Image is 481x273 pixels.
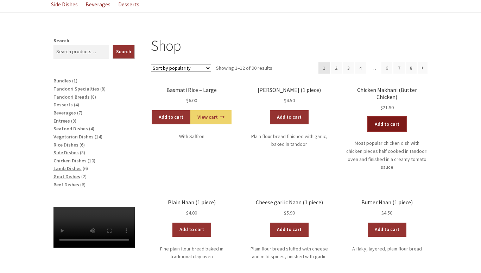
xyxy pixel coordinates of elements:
nav: Product Pagination [318,62,428,74]
bdi: 5.90 [284,210,295,216]
p: A flaky, layered, plain flour bread [346,245,428,253]
bdi: 4.50 [284,97,295,104]
a: Page 2 [331,62,342,74]
a: View cart [190,110,232,124]
span: 6 [82,181,84,188]
span: 4 [90,125,93,132]
h1: Shop [151,37,428,55]
span: … [367,62,380,74]
a: Add to cart: “Plain Naan (1 piece)” [172,223,211,237]
a: Entrees [53,118,70,124]
span: 6 [84,165,87,172]
a: Desserts [53,101,73,108]
a: Chicken Makhani (Butter Chicken) $21.90 [346,87,428,111]
a: Add to cart: “Garlic Naan (1 piece)” [270,110,309,124]
bdi: 21.90 [380,104,394,111]
a: Add to cart: “Cheese garlic Naan (1 piece)” [270,223,309,237]
span: 8 [102,86,104,92]
span: 14 [96,134,101,140]
span: $ [186,210,189,216]
bdi: 4.00 [186,210,197,216]
span: $ [284,210,286,216]
input: Search products… [53,45,109,59]
span: 8 [81,149,84,156]
a: Basmati Rice – Large $6.00 [151,87,232,105]
span: 7 [78,110,81,116]
h2: Butter Naan (1 piece) [346,199,428,206]
a: Page 3 [343,62,354,74]
h2: Basmati Rice – Large [151,87,232,93]
a: Page 6 [381,62,393,74]
a: Seafood Dishes [53,125,88,132]
p: Plain flour bread finished with garlic, baked in tandoor [249,132,330,148]
a: Add to cart: “Chicken Makhani (Butter Chicken)” [368,117,406,131]
button: Search [113,45,135,59]
a: Lamb Dishes [53,165,82,172]
a: Goat Dishes [53,173,80,180]
a: Cheese garlic Naan (1 piece) $5.90 [249,199,330,217]
a: Beverages [53,110,76,116]
span: $ [284,97,286,104]
a: [PERSON_NAME] (1 piece) $4.50 [249,87,330,105]
label: Search [53,37,69,44]
bdi: 4.50 [381,210,392,216]
h2: Cheese garlic Naan (1 piece) [249,199,330,206]
p: Plain flour bread stuffed with cheese and mild spices, finished with garlic [249,245,330,261]
span: 8 [92,94,95,100]
span: Page 1 [318,62,330,74]
h2: [PERSON_NAME] (1 piece) [249,87,330,93]
span: 2 [83,173,85,180]
a: Add to cart: “Basmati Rice - Large” [152,110,190,124]
span: 10 [89,157,94,164]
a: Page 4 [355,62,366,74]
a: Side Dishes [53,149,79,156]
span: $ [381,210,384,216]
a: Vegetarian Dishes [53,134,94,140]
a: Bundles [53,77,71,84]
span: 6 [81,142,83,148]
a: Page 7 [393,62,405,74]
p: Showing 1–12 of 90 results [216,62,272,74]
a: → [418,62,428,74]
p: Most popular chicken dish with chicken pieces half cooked in tandoori oven and finished in a crea... [346,139,428,171]
h2: Chicken Makhani (Butter Chicken) [346,87,428,100]
span: $ [186,97,189,104]
a: Page 8 [406,62,417,74]
a: Tandoori Specialties [53,86,99,92]
a: Butter Naan (1 piece) $4.50 [346,199,428,217]
a: Tandoori Breads [53,94,90,100]
h2: Plain Naan (1 piece) [151,199,232,206]
a: Beef Dishes [53,181,79,188]
a: Add to cart: “Butter Naan (1 piece)” [368,223,406,237]
a: Plain Naan (1 piece) $4.00 [151,199,232,217]
span: $ [380,104,383,111]
p: With Saffron [151,132,232,141]
bdi: 6.00 [186,97,197,104]
span: 8 [72,118,75,124]
span: 1 [74,77,76,84]
span: 4 [75,101,78,108]
select: Shop order [151,64,211,72]
a: Chicken Dishes [53,157,87,164]
a: Rice Dishes [53,142,78,148]
p: Fine plain flour bread baked in traditional clay oven [151,245,232,261]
